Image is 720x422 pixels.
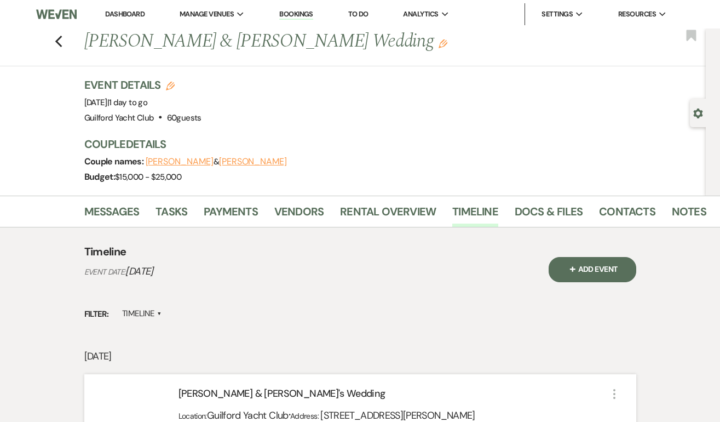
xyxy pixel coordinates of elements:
img: Weven Logo [36,3,77,26]
span: ▲ [157,310,162,318]
span: Settings [542,9,573,20]
a: Rental Overview [340,203,436,227]
span: Filter: [84,308,109,321]
span: Guilford Yacht Club [84,112,154,123]
span: Guilford Yacht Club [207,409,289,422]
button: Plus SignAdd Event [549,257,636,282]
button: [PERSON_NAME] [219,157,287,166]
h3: Event Details [84,77,201,93]
span: [DATE] [84,97,148,108]
span: Plus Sign [567,263,578,274]
button: Edit [439,38,447,48]
span: Analytics [403,9,438,20]
a: Tasks [155,203,187,227]
a: Messages [84,203,140,227]
a: Timeline [452,203,498,227]
a: Vendors [274,203,324,227]
p: [DATE] [84,349,636,364]
h3: Couple Details [84,136,695,152]
span: Resources [618,9,656,20]
span: Location: [178,411,207,421]
a: Notes [672,203,706,227]
h4: Timeline [84,244,126,259]
span: 1 day to go [109,97,147,108]
button: Open lead details [693,107,703,118]
span: & [146,156,287,167]
span: [STREET_ADDRESS][PERSON_NAME] [320,409,475,422]
span: [DATE] [125,265,153,278]
a: Payments [204,203,258,227]
div: [PERSON_NAME] & [PERSON_NAME]'s Wedding [178,386,608,406]
a: To Do [348,9,368,19]
span: 60 guests [167,112,201,123]
span: $15,000 - $25,000 [115,172,181,183]
label: Timeline [122,306,162,321]
span: Budget: [84,171,116,183]
span: Address: [290,411,320,421]
span: Event Date: [84,267,126,277]
span: Couple names: [84,156,146,167]
span: | [107,97,147,108]
a: Docs & Files [515,203,583,227]
h1: [PERSON_NAME] & [PERSON_NAME] Wedding [84,28,575,55]
span: Manage Venues [180,9,234,20]
button: [PERSON_NAME] [146,157,214,166]
a: Bookings [279,9,313,20]
a: Contacts [599,203,655,227]
a: Dashboard [105,9,145,19]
